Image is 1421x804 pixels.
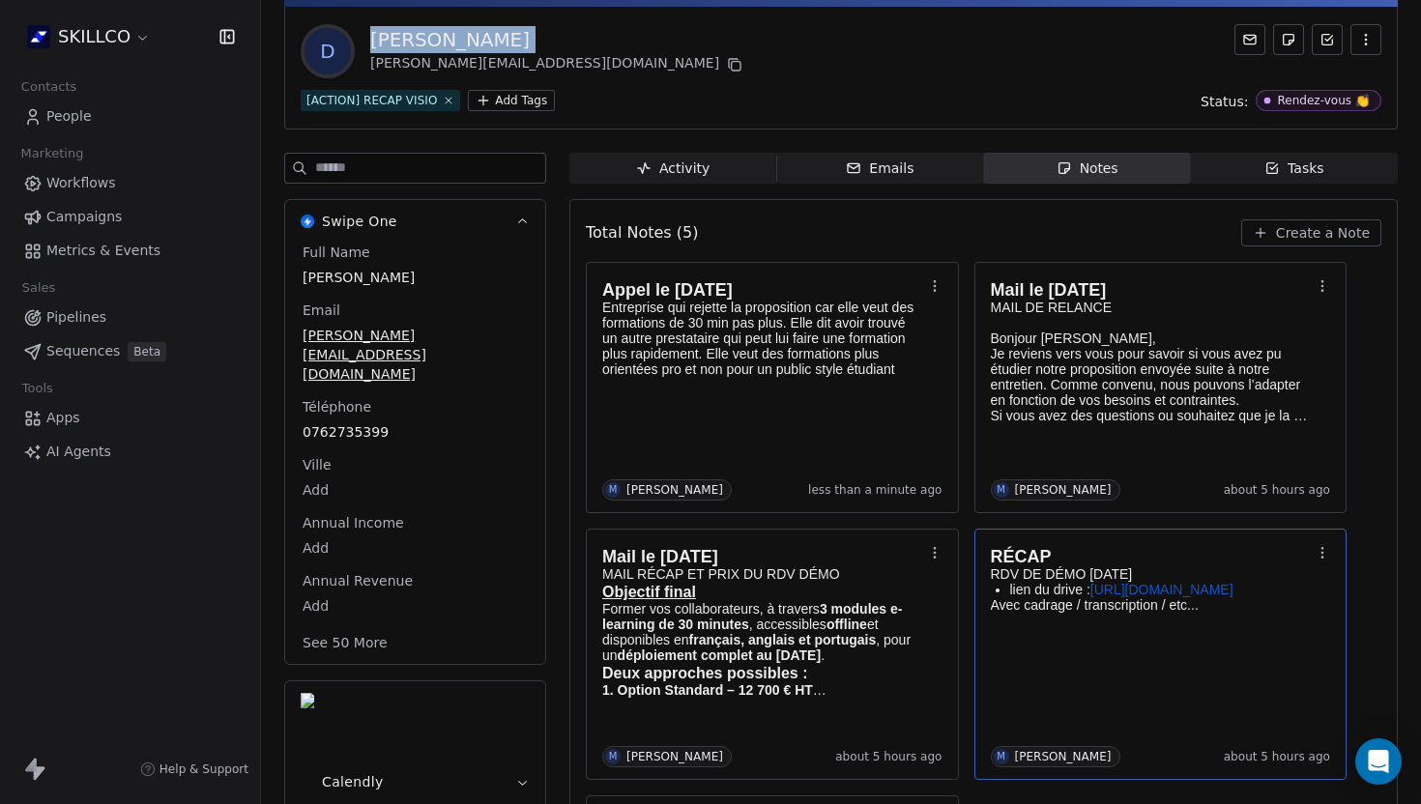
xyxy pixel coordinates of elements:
[602,280,923,300] h1: Appel le [DATE]
[1276,223,1370,243] span: Create a Note
[159,761,248,777] span: Help & Support
[468,90,555,111] button: Add Tags
[299,243,374,262] span: Full Name
[586,221,698,244] span: Total Notes (5)
[58,24,130,49] span: SKILLCO
[602,566,923,582] p: MAIL RÉCAP ET PRIX DU RDV DÉMO
[303,268,528,287] span: [PERSON_NAME]
[626,483,723,497] div: [PERSON_NAME]
[304,28,351,74] span: D
[991,597,1312,613] p: Avec cadrage / transcription / etc...
[846,158,913,179] div: Emails
[46,173,116,193] span: Workflows
[997,482,1005,498] div: M
[306,92,437,109] div: [ACTION] RECAP VISIO
[14,273,64,302] span: Sales
[15,201,245,233] a: Campaigns
[1241,219,1381,246] button: Create a Note
[299,397,375,416] span: Téléphone
[626,750,723,763] div: [PERSON_NAME]
[991,280,1312,300] h1: Mail le [DATE]
[15,436,245,468] a: AI Agents
[46,408,80,428] span: Apps
[13,139,92,168] span: Marketing
[303,326,528,384] span: [PERSON_NAME][EMAIL_ADDRESS][DOMAIN_NAME]
[303,538,528,558] span: Add
[1201,92,1248,111] span: Status:
[46,307,106,328] span: Pipelines
[299,455,335,474] span: Ville
[301,215,314,228] img: Swipe One
[15,301,245,333] a: Pipelines
[322,212,397,231] span: Swipe One
[46,341,120,361] span: Sequences
[602,584,696,600] u: Objectif final
[1010,582,1312,597] p: lien du drive :
[299,301,344,320] span: Email
[991,408,1312,423] p: Si vous avez des questions ou souhaitez que je la modifie (format, contenu ou budget), je suis à ...
[1355,738,1402,785] div: Open Intercom Messenger
[602,547,923,566] h1: Mail le [DATE]
[1090,582,1233,597] a: [URL][DOMAIN_NAME]
[23,20,155,53] button: SKILLCO
[299,513,408,532] span: Annual Income
[602,601,902,632] strong: 3 modules e-learning de 30 minutes
[636,158,710,179] div: Activity
[303,422,528,442] span: 0762735399
[991,300,1312,315] p: MAIL DE RELANCE
[370,53,746,76] div: [PERSON_NAME][EMAIL_ADDRESS][DOMAIN_NAME]
[991,346,1312,408] p: Je reviens vers vous pour savoir si vous avez pu étudier notre proposition envoyée suite à notre ...
[991,547,1312,566] h1: RÉCAP
[46,442,111,462] span: AI Agents
[1015,483,1112,497] div: [PERSON_NAME]
[15,402,245,434] a: Apps
[602,665,808,681] strong: Deux approches possibles :
[299,571,417,590] span: Annual Revenue
[370,26,746,53] div: [PERSON_NAME]
[13,72,85,101] span: Contacts
[808,482,942,498] span: less than a minute ago
[303,480,528,500] span: Add
[291,625,399,660] button: See 50 More
[15,100,245,132] a: People
[991,566,1312,582] p: RDV DE DÉMO [DATE]
[602,682,826,698] strong: 1. Option Standard – 12 700 € HT
[1264,158,1324,179] div: Tasks
[609,482,618,498] div: M
[15,167,245,199] a: Workflows
[303,596,528,616] span: Add
[46,106,92,127] span: People
[602,601,923,663] p: Former vos collaborateurs, à travers , accessibles et disponibles en , pour un .
[46,241,160,261] span: Metrics & Events
[285,200,545,243] button: Swipe OneSwipe One
[15,335,245,367] a: SequencesBeta
[1015,750,1112,763] div: [PERSON_NAME]
[835,749,942,764] span: about 5 hours ago
[27,25,50,48] img: Skillco%20logo%20icon%20(2).png
[826,617,867,632] strong: offline
[322,772,384,791] span: Calendly
[1224,482,1330,498] span: about 5 hours ago
[1224,749,1330,764] span: about 5 hours ago
[602,300,923,377] p: Entreprise qui rejette la proposition car elle veut des formations de 30 min pas plus. Elle dit a...
[140,761,248,777] a: Help & Support
[15,235,245,267] a: Metrics & Events
[997,749,1005,764] div: M
[14,374,61,403] span: Tools
[689,632,877,647] strong: français, anglais et portugais
[609,749,618,764] div: M
[991,330,1156,346] span: Bonjour [PERSON_NAME],
[1277,94,1370,107] div: Rendez-vous 👏
[285,243,545,664] div: Swipe OneSwipe One
[46,207,122,227] span: Campaigns
[618,647,822,663] strong: déploiement complet au [DATE]
[128,342,166,361] span: Beta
